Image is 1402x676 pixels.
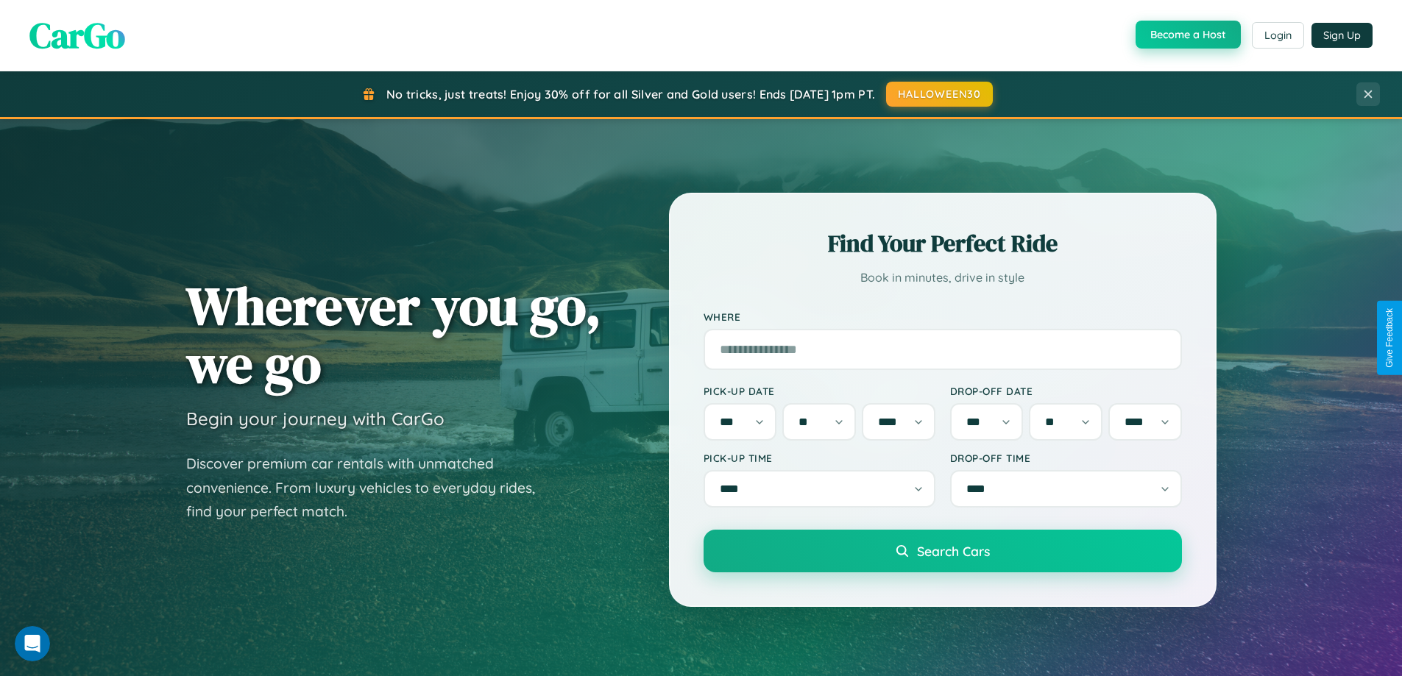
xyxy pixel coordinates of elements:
p: Discover premium car rentals with unmatched convenience. From luxury vehicles to everyday rides, ... [186,452,554,524]
h1: Wherever you go, we go [186,277,601,393]
h2: Find Your Perfect Ride [704,227,1182,260]
label: Pick-up Date [704,385,935,397]
button: Sign Up [1311,23,1373,48]
h3: Begin your journey with CarGo [186,408,445,430]
iframe: Intercom live chat [15,626,50,661]
p: Book in minutes, drive in style [704,267,1182,288]
button: HALLOWEEN30 [886,82,993,107]
button: Search Cars [704,530,1182,572]
label: Drop-off Date [950,385,1182,397]
button: Login [1252,22,1304,49]
label: Pick-up Time [704,452,935,464]
label: Where [704,310,1182,323]
button: Become a Host [1136,21,1241,49]
span: No tricks, just treats! Enjoy 30% off for all Silver and Gold users! Ends [DATE] 1pm PT. [386,87,875,102]
span: CarGo [29,11,125,60]
label: Drop-off Time [950,452,1182,464]
span: Search Cars [917,543,990,559]
div: Give Feedback [1384,308,1395,368]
